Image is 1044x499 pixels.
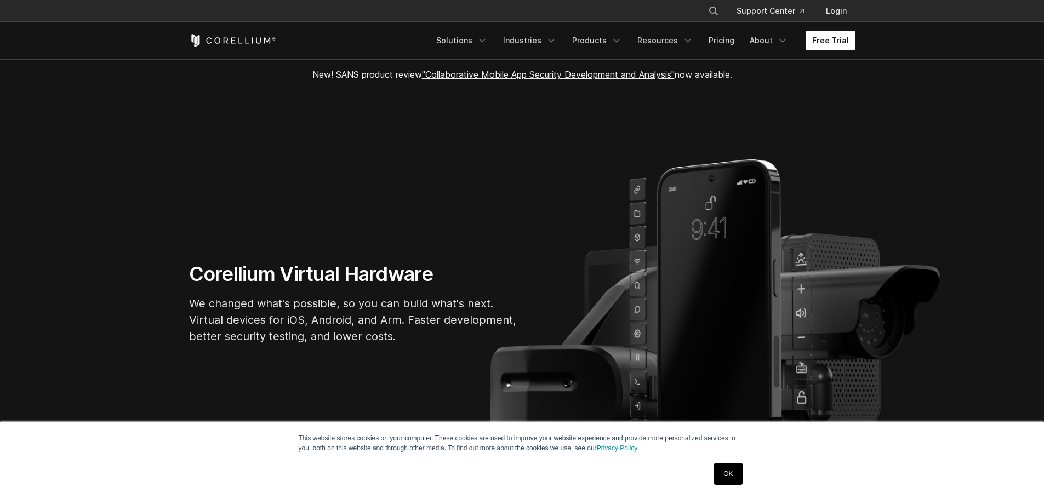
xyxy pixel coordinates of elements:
a: Industries [497,31,563,50]
div: Navigation Menu [430,31,855,50]
h1: Corellium Virtual Hardware [189,262,518,286]
button: Search [704,1,723,21]
div: Navigation Menu [695,1,855,21]
a: "Collaborative Mobile App Security Development and Analysis" [422,69,675,80]
a: Products [566,31,629,50]
p: This website stores cookies on your computer. These cookies are used to improve your website expe... [299,433,746,453]
a: Pricing [702,31,741,50]
p: We changed what's possible, so you can build what's next. Virtual devices for iOS, Android, and A... [189,295,518,345]
span: New! SANS product review now available. [312,69,732,80]
a: About [743,31,795,50]
a: Privacy Policy. [597,444,639,452]
a: Support Center [728,1,813,21]
a: Free Trial [806,31,855,50]
a: OK [714,463,742,485]
a: Login [817,1,855,21]
a: Solutions [430,31,494,50]
a: Resources [631,31,700,50]
a: Corellium Home [189,34,276,47]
